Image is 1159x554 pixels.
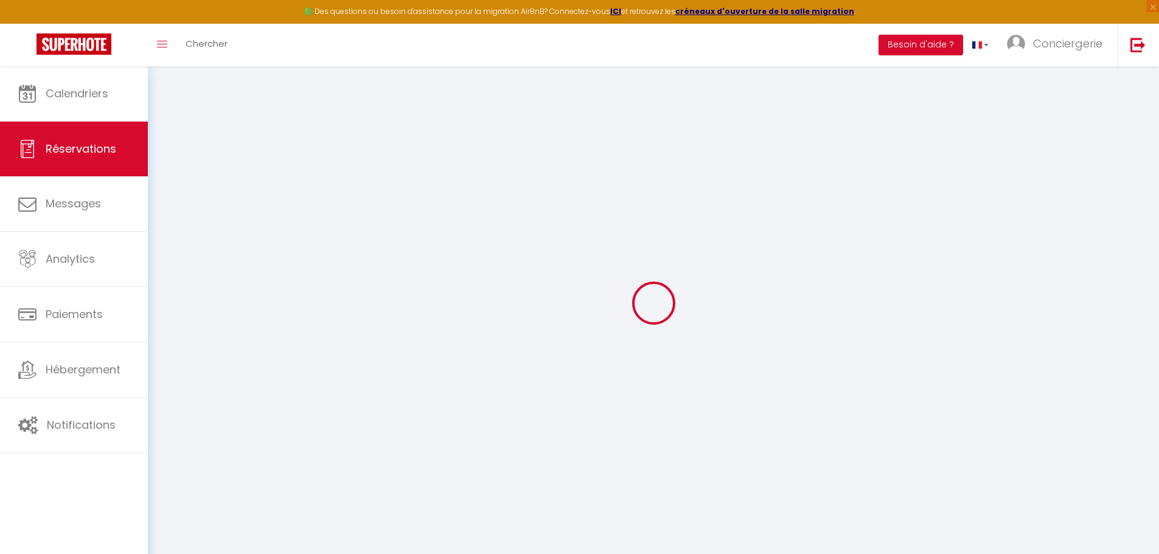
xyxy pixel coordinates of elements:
[675,6,854,16] a: créneaux d'ouverture de la salle migration
[186,37,228,50] span: Chercher
[46,251,95,266] span: Analytics
[37,33,111,55] img: Super Booking
[998,24,1118,66] a: ... Conciergerie
[1130,37,1146,52] img: logout
[879,35,963,55] button: Besoin d'aide ?
[46,86,108,101] span: Calendriers
[176,24,237,66] a: Chercher
[46,362,120,377] span: Hébergement
[1007,35,1025,53] img: ...
[46,196,101,211] span: Messages
[10,5,46,41] button: Ouvrir le widget de chat LiveChat
[610,6,621,16] a: ICI
[46,141,116,156] span: Réservations
[46,306,103,322] span: Paiements
[47,417,116,432] span: Notifications
[1033,36,1102,51] span: Conciergerie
